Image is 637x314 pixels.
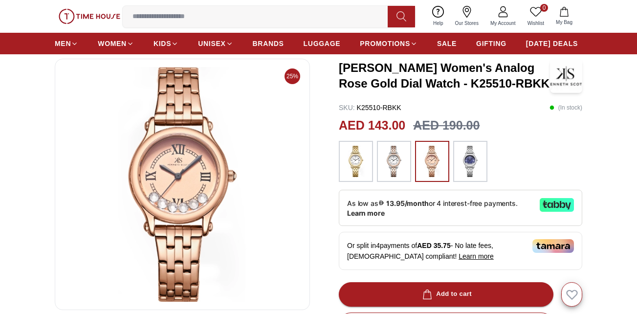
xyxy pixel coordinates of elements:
span: LUGGAGE [304,39,341,48]
span: WOMEN [98,39,127,48]
span: KIDS [154,39,171,48]
span: Learn more [459,252,494,260]
div: Add to cart [420,289,472,300]
h3: [PERSON_NAME] Women's Analog Rose Gold Dial Watch - K25510-RBKK [339,60,550,91]
img: ... [344,146,368,177]
span: SALE [437,39,457,48]
a: PROMOTIONS [360,35,417,52]
span: Our Stores [451,20,483,27]
h3: AED 190.00 [413,116,480,135]
a: 0Wishlist [522,4,550,29]
img: Tamara [532,239,574,253]
span: SKU : [339,104,355,112]
a: GIFTING [476,35,506,52]
span: My Bag [552,19,576,26]
p: K25510-RBKK [339,103,401,112]
span: AED 35.75 [417,242,450,249]
img: ... [420,146,444,177]
span: UNISEX [198,39,225,48]
span: Wishlist [524,20,548,27]
button: Add to cart [339,282,553,307]
a: KIDS [154,35,178,52]
img: ... [458,146,483,177]
a: LUGGAGE [304,35,341,52]
img: Kenneth Scott Women's Analog Rose Gold Dial Watch - K25510-RBKK [550,59,582,93]
span: Help [429,20,447,27]
a: UNISEX [198,35,233,52]
img: ... [59,9,120,24]
span: GIFTING [476,39,506,48]
span: PROMOTIONS [360,39,410,48]
div: Or split in 4 payments of - No late fees, [DEMOGRAPHIC_DATA] compliant! [339,232,582,270]
span: 25% [285,68,300,84]
span: My Account [486,20,520,27]
span: BRANDS [253,39,284,48]
span: [DATE] DEALS [526,39,578,48]
a: MEN [55,35,78,52]
img: Kenneth Scott Women's Analog White Dial Watch - K25510-GBGW [63,67,302,302]
p: ( In stock ) [549,103,582,112]
span: MEN [55,39,71,48]
a: Help [427,4,449,29]
a: [DATE] DEALS [526,35,578,52]
button: My Bag [550,5,578,28]
a: WOMEN [98,35,134,52]
span: 0 [540,4,548,12]
img: ... [382,146,406,177]
a: Our Stores [449,4,484,29]
a: SALE [437,35,457,52]
a: BRANDS [253,35,284,52]
h2: AED 143.00 [339,116,405,135]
